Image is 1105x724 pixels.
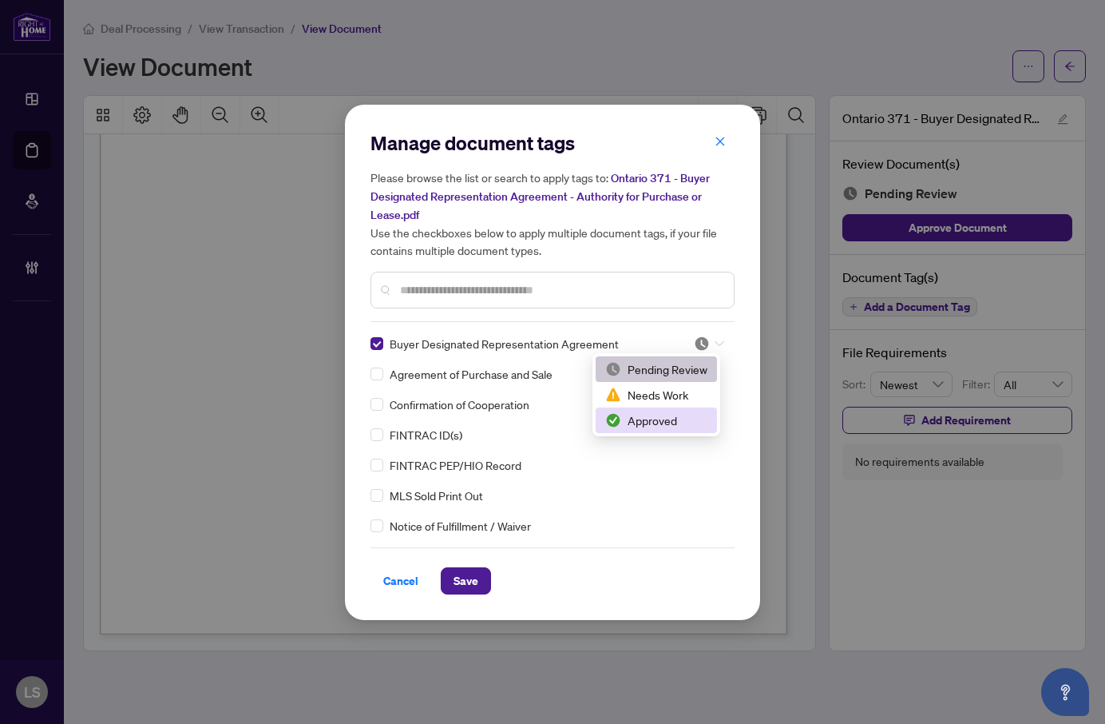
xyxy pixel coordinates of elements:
[390,517,531,535] span: Notice of Fulfillment / Waiver
[390,456,521,474] span: FINTRAC PEP/HIO Record
[596,382,717,408] div: Needs Work
[370,169,735,259] h5: Please browse the list or search to apply tags to: Use the checkboxes below to apply multiple doc...
[596,356,717,382] div: Pending Review
[383,568,418,594] span: Cancel
[605,412,707,429] div: Approved
[715,136,726,147] span: close
[605,361,621,377] img: status
[453,568,478,594] span: Save
[605,412,621,428] img: status
[370,171,710,222] span: Ontario 371 - Buyer Designated Representation Agreement - Authority for Purchase or Lease.pdf
[390,487,483,504] span: MLS Sold Print Out
[370,567,431,595] button: Cancel
[390,335,619,352] span: Buyer Designated Representation Agreement
[605,386,707,404] div: Needs Work
[390,396,529,413] span: Confirmation of Cooperation
[1041,668,1089,716] button: Open asap
[694,336,724,352] span: Pending Review
[605,387,621,403] img: status
[390,365,552,383] span: Agreement of Purchase and Sale
[605,360,707,378] div: Pending Review
[596,408,717,433] div: Approved
[441,567,491,595] button: Save
[694,336,710,352] img: status
[390,426,462,444] span: FINTRAC ID(s)
[370,130,735,156] h2: Manage document tags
